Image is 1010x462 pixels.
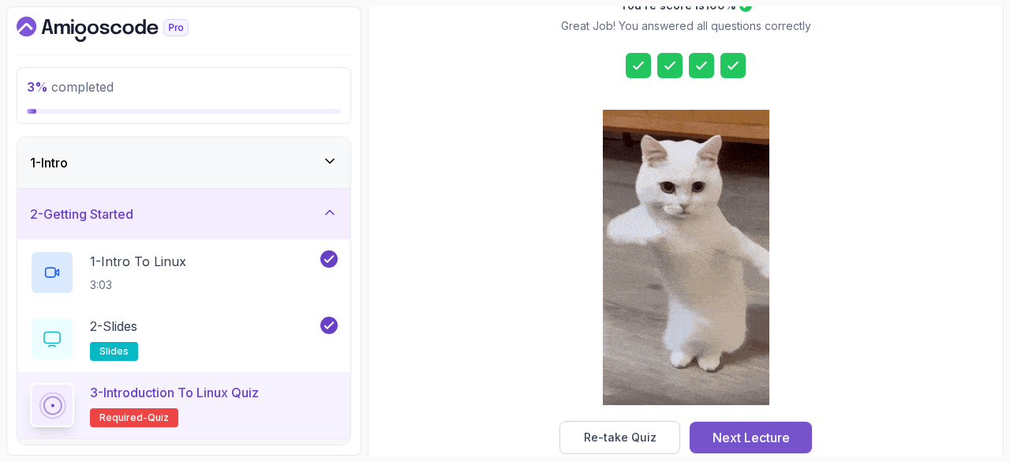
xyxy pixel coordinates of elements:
[690,422,812,453] button: Next Lecture
[30,317,338,361] button: 2-Slidesslides
[30,383,338,427] button: 3-Introduction to Linux QuizRequired-quiz
[30,205,133,223] h3: 2 - Getting Started
[17,189,350,239] button: 2-Getting Started
[584,430,656,445] div: Re-take Quiz
[90,252,186,271] p: 1 - Intro To Linux
[90,277,186,293] p: 3:03
[99,411,148,424] span: Required-
[99,345,129,358] span: slides
[17,17,225,42] a: Dashboard
[603,110,769,405] img: cool-cat
[27,79,114,95] span: completed
[90,317,137,336] p: 2 - Slides
[30,153,68,172] h3: 1 - Intro
[90,383,259,402] p: 3 - Introduction to Linux Quiz
[17,137,350,188] button: 1-Intro
[713,428,790,447] div: Next Lecture
[559,421,680,454] button: Re-take Quiz
[30,250,338,295] button: 1-Intro To Linux3:03
[148,411,169,424] span: quiz
[561,18,811,34] p: Great Job! You answered all questions correctly
[27,79,48,95] span: 3 %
